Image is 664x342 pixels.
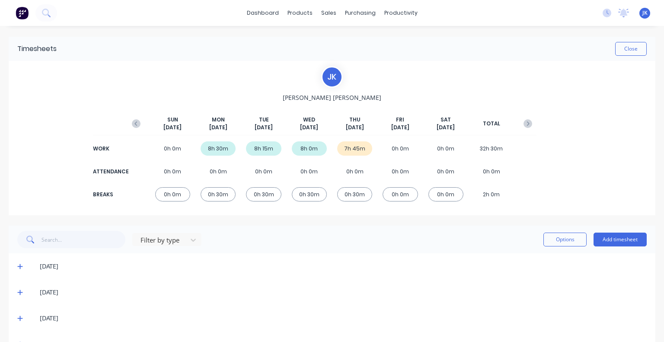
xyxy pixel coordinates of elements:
[474,164,509,179] div: 0h 0m
[246,164,281,179] div: 0h 0m
[317,6,341,19] div: sales
[543,233,587,246] button: Options
[259,116,269,124] span: TUE
[292,164,327,179] div: 0h 0m
[201,164,236,179] div: 0h 0m
[615,42,647,56] button: Close
[201,141,236,156] div: 8h 30m
[383,141,418,156] div: 0h 0m
[41,231,126,248] input: Search...
[292,187,327,201] div: 0h 30m
[155,141,190,156] div: 0h 0m
[201,187,236,201] div: 0h 30m
[212,116,225,124] span: MON
[346,124,364,131] span: [DATE]
[209,124,227,131] span: [DATE]
[155,164,190,179] div: 0h 0m
[300,124,318,131] span: [DATE]
[163,124,182,131] span: [DATE]
[383,164,418,179] div: 0h 0m
[428,164,463,179] div: 0h 0m
[303,116,315,124] span: WED
[246,187,281,201] div: 0h 30m
[380,6,422,19] div: productivity
[40,288,647,297] div: [DATE]
[396,116,404,124] span: FRI
[391,124,409,131] span: [DATE]
[93,145,128,153] div: WORK
[337,187,372,201] div: 0h 30m
[441,116,451,124] span: SAT
[437,124,455,131] span: [DATE]
[246,141,281,156] div: 8h 15m
[321,66,343,88] div: J K
[292,141,327,156] div: 8h 0m
[167,116,178,124] span: SUN
[474,141,509,156] div: 32h 30m
[337,164,372,179] div: 0h 0m
[93,168,128,176] div: ATTENDANCE
[474,187,509,201] div: 2h 0m
[428,141,463,156] div: 0h 0m
[341,6,380,19] div: purchasing
[383,187,418,201] div: 0h 0m
[17,44,57,54] div: Timesheets
[40,313,647,323] div: [DATE]
[642,9,648,17] span: JK
[283,6,317,19] div: products
[243,6,283,19] a: dashboard
[255,124,273,131] span: [DATE]
[283,93,381,102] span: [PERSON_NAME] [PERSON_NAME]
[16,6,29,19] img: Factory
[594,233,647,246] button: Add timesheet
[93,191,128,198] div: BREAKS
[349,116,360,124] span: THU
[428,187,463,201] div: 0h 0m
[483,120,500,128] span: TOTAL
[337,141,372,156] div: 7h 45m
[40,262,647,271] div: [DATE]
[155,187,190,201] div: 0h 0m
